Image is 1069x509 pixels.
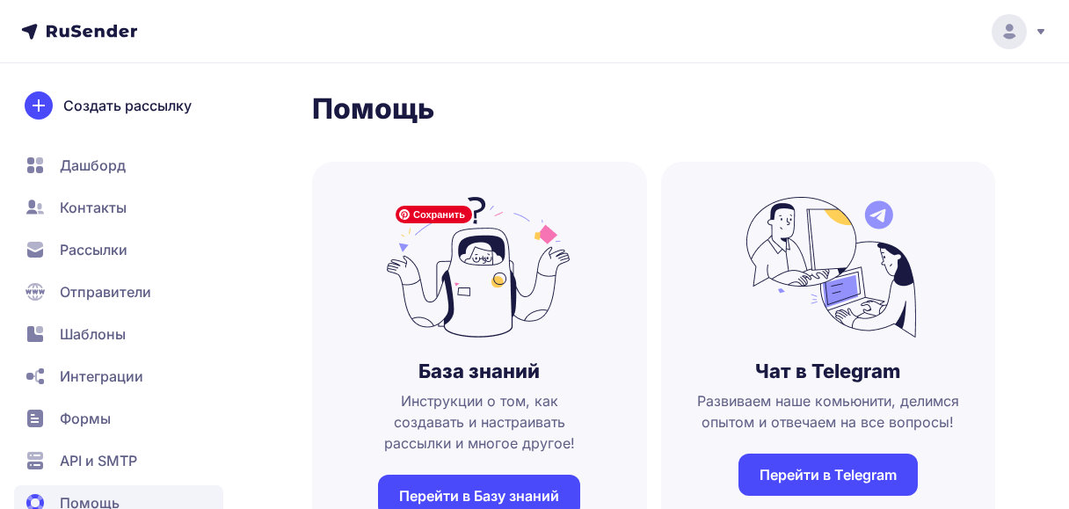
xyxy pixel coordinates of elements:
span: Рассылки [60,239,127,260]
h3: База знаний [418,359,540,383]
span: Инструкции о том, как создавать и настраивать рассылки и многое другое! [340,390,619,454]
a: Перейти в Telegram [738,454,918,496]
span: Развиваем наше комьюнити, делимся опытом и отвечаем на все вопросы! [689,390,968,433]
span: Контакты [60,197,127,218]
span: Создать рассылку [63,95,192,116]
span: Отправители [60,281,151,302]
span: Дашборд [60,155,126,176]
span: Сохранить [396,206,472,223]
img: no_photo [736,197,920,338]
h3: Чат в Telegram [755,359,900,383]
span: API и SMTP [60,450,137,471]
span: Шаблоны [60,324,126,345]
img: no_photo [387,197,571,338]
span: Интеграции [60,366,143,387]
h1: Помощь [312,91,995,127]
span: Формы [60,408,111,429]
